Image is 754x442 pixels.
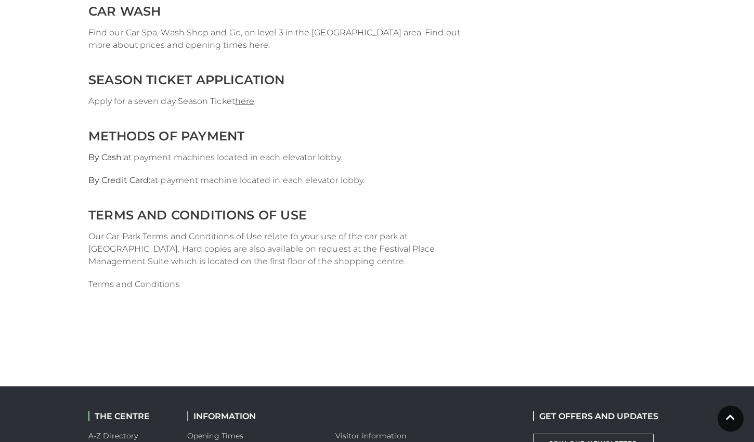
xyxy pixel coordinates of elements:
span: SEASON TICKET APPLICATION [88,72,285,87]
h2: THE CENTRE [88,411,172,421]
a: A-Z Directory [88,431,138,440]
span: Find our Car Spa, Wash Shop and Go, on level 3 in the [GEOGRAPHIC_DATA] area. Find out more about... [88,28,460,50]
a: here [235,96,254,106]
a: Opening Times [187,431,243,440]
span: Apply for a seven day Season Ticket . [88,96,256,106]
h2: INFORMATION [187,411,320,421]
span: TERMS AND CONDITIONS OF USE [88,207,307,223]
a: Visitor information [335,431,406,440]
span: Our Car Park Terms and Conditions of Use relate to your use of the car park at [GEOGRAPHIC_DATA].... [88,231,435,266]
h2: GET OFFERS AND UPDATES [533,411,658,421]
strong: By Credit Card: [88,175,150,185]
span: METHODS OF PAYMENT [88,128,244,144]
strong: By Cash: [88,152,124,162]
span: at payment machine located in each elevator lobby. [88,175,365,185]
span: at payment machines located in each elevator lobby. [88,152,342,162]
span: CAR WASH [88,4,161,19]
a: Terms and Conditions [88,279,180,289]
